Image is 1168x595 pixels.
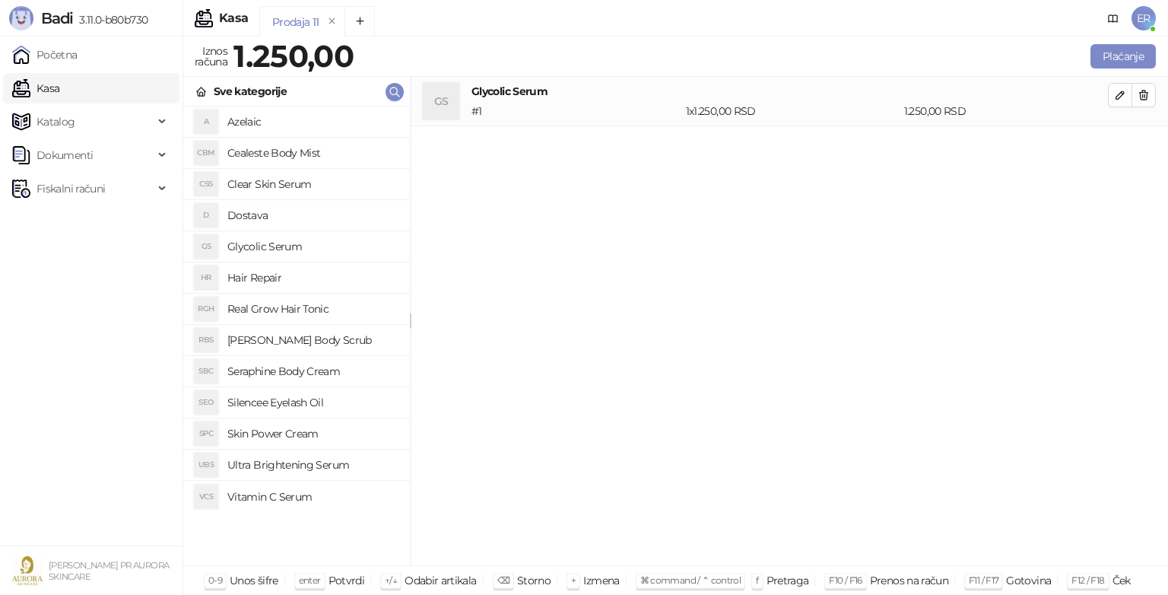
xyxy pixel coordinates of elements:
h4: Real Grow Hair Tonic [227,297,398,321]
div: SEO [194,390,218,415]
h4: Silencee Eyelash Oil [227,390,398,415]
span: + [571,574,576,586]
span: ⌫ [497,574,509,586]
div: SBC [194,359,218,383]
div: Prodaja 11 [272,14,319,30]
span: f [756,574,758,586]
div: Iznos računa [192,41,230,72]
button: Add tab [344,6,375,37]
h4: Azelaic [227,110,398,134]
span: Dokumenti [36,140,93,170]
span: Katalog [36,107,75,137]
h4: Glycolic Serum [471,83,1108,100]
h4: [PERSON_NAME] Body Scrub [227,328,398,352]
div: 1 x 1.250,00 RSD [683,103,901,119]
div: A [194,110,218,134]
div: HR [194,266,218,290]
h4: Seraphine Body Cream [227,359,398,383]
small: [PERSON_NAME] PR AURORA SKINCARE [49,560,169,582]
div: 1.250,00 RSD [901,103,1111,119]
span: ⌘ command / ⌃ control [640,574,741,586]
button: remove [322,15,342,28]
div: grid [183,107,410,565]
span: enter [299,574,321,586]
div: RGH [194,297,218,321]
div: D [194,203,218,228]
div: CBM [194,141,218,165]
div: Storno [517,571,551,590]
span: Fiskalni računi [36,173,105,204]
div: VCS [194,485,218,509]
span: Badi [41,9,73,27]
button: Plaćanje [1090,44,1156,68]
h4: Glycolic Serum [227,234,398,259]
h4: Clear Skin Serum [227,172,398,196]
img: 64x64-companyLogo-49a89dee-dabe-4d7e-87b5-030737ade40e.jpeg [12,555,43,586]
div: Gotovina [1006,571,1051,590]
a: Dokumentacija [1101,6,1125,30]
div: UBS [194,453,218,477]
div: Sve kategorije [214,83,287,100]
div: SPC [194,422,218,446]
div: RBS [194,328,218,352]
a: Početna [12,40,78,70]
div: CSS [194,172,218,196]
h4: Dostava [227,203,398,228]
div: GS [194,234,218,259]
div: GS [423,83,459,119]
img: Logo [9,6,33,30]
h4: Hair Repair [227,266,398,290]
div: Unos šifre [230,571,278,590]
div: Odabir artikala [405,571,476,590]
div: Izmena [583,571,619,590]
span: 0-9 [208,574,222,586]
span: ER [1131,6,1156,30]
span: ↑/↓ [385,574,397,586]
h4: Ultra Brightening Serum [227,453,398,477]
span: F10 / F16 [829,574,862,586]
h4: Vitamin C Serum [227,485,398,509]
span: F11 / F17 [969,574,998,586]
h4: Skin Power Cream [227,422,398,446]
a: Kasa [12,73,59,103]
div: Kasa [219,12,248,24]
span: 3.11.0-b80b730 [73,13,148,27]
div: Pretraga [766,571,809,590]
span: F12 / F18 [1071,574,1104,586]
div: # 1 [468,103,683,119]
div: Prenos na račun [870,571,948,590]
div: Potvrdi [328,571,365,590]
h4: Cealeste Body Mist [227,141,398,165]
strong: 1.250,00 [233,37,354,75]
div: Ček [1112,571,1131,590]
